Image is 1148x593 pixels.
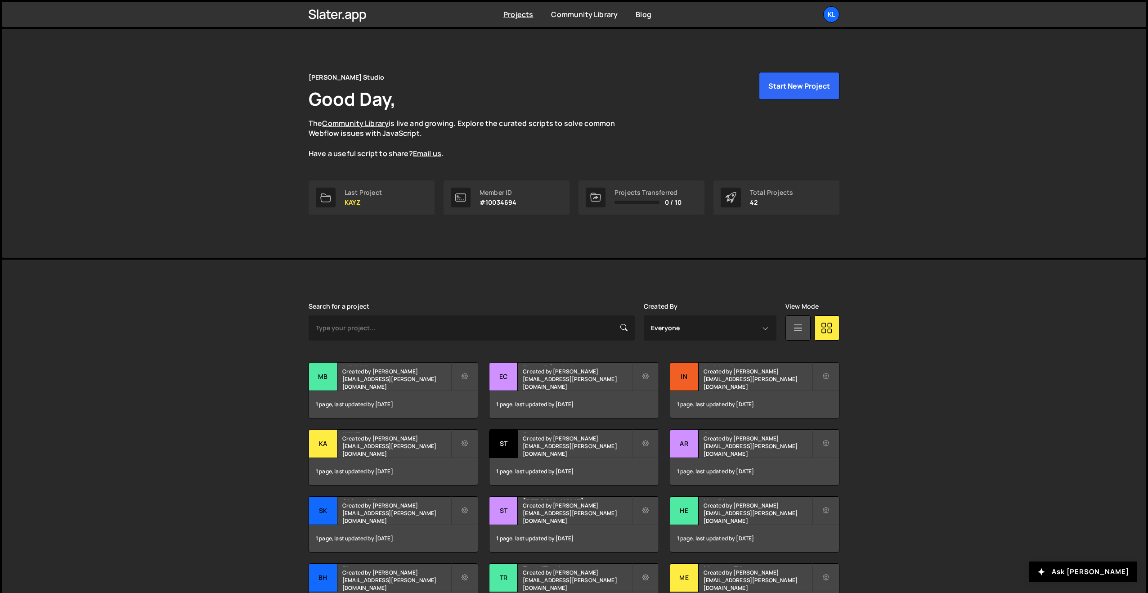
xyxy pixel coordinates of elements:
[480,189,516,196] div: Member ID
[489,430,518,458] div: St
[523,569,631,592] small: Created by [PERSON_NAME][EMAIL_ADDRESS][PERSON_NAME][DOMAIN_NAME]
[823,6,839,22] a: Kl
[342,430,451,432] h2: KAYZ
[489,496,659,553] a: St [PERSON_NAME] Created by [PERSON_NAME][EMAIL_ADDRESS][PERSON_NAME][DOMAIN_NAME] 1 page, last u...
[342,569,451,592] small: Created by [PERSON_NAME][EMAIL_ADDRESS][PERSON_NAME][DOMAIN_NAME]
[523,363,631,365] h2: Ecom Révolution
[704,502,812,525] small: Created by [PERSON_NAME][EMAIL_ADDRESS][PERSON_NAME][DOMAIN_NAME]
[785,303,819,310] label: View Mode
[322,118,389,128] a: Community Library
[489,497,518,525] div: St
[309,496,478,553] a: Sk Skiveo V2 Created by [PERSON_NAME][EMAIL_ADDRESS][PERSON_NAME][DOMAIN_NAME] 1 page, last updat...
[309,303,369,310] label: Search for a project
[636,9,651,19] a: Blog
[309,72,384,83] div: [PERSON_NAME] Studio
[345,199,382,206] p: KAYZ
[489,391,658,418] div: 1 page, last updated by [DATE]
[704,564,812,566] h2: MercureFX
[523,430,631,432] h2: Styleguide
[523,497,631,499] h2: [PERSON_NAME]
[1029,562,1137,582] button: Ask [PERSON_NAME]
[670,363,699,391] div: In
[342,435,451,458] small: Created by [PERSON_NAME][EMAIL_ADDRESS][PERSON_NAME][DOMAIN_NAME]
[309,564,337,592] div: Bh
[309,391,478,418] div: 1 page, last updated by [DATE]
[704,435,812,458] small: Created by [PERSON_NAME][EMAIL_ADDRESS][PERSON_NAME][DOMAIN_NAME]
[489,429,659,485] a: St Styleguide Created by [PERSON_NAME][EMAIL_ADDRESS][PERSON_NAME][DOMAIN_NAME] 1 page, last upda...
[489,458,658,485] div: 1 page, last updated by [DATE]
[309,458,478,485] div: 1 page, last updated by [DATE]
[489,362,659,418] a: Ec Ecom Révolution Created by [PERSON_NAME][EMAIL_ADDRESS][PERSON_NAME][DOMAIN_NAME] 1 page, last...
[670,362,839,418] a: In Insider Gestion Created by [PERSON_NAME][EMAIL_ADDRESS][PERSON_NAME][DOMAIN_NAME] 1 page, last...
[342,363,451,365] h2: MBS V2
[704,363,812,365] h2: Insider Gestion
[309,363,337,391] div: MB
[413,148,441,158] a: Email us
[489,363,518,391] div: Ec
[614,189,682,196] div: Projects Transferred
[670,525,839,552] div: 1 page, last updated by [DATE]
[503,9,533,19] a: Projects
[309,430,337,458] div: KA
[670,497,699,525] div: He
[309,525,478,552] div: 1 page, last updated by [DATE]
[342,502,451,525] small: Created by [PERSON_NAME][EMAIL_ADDRESS][PERSON_NAME][DOMAIN_NAME]
[309,118,632,159] p: The is live and growing. Explore the curated scripts to solve common Webflow issues with JavaScri...
[670,391,839,418] div: 1 page, last updated by [DATE]
[523,435,631,458] small: Created by [PERSON_NAME][EMAIL_ADDRESS][PERSON_NAME][DOMAIN_NAME]
[309,86,396,111] h1: Good Day,
[759,72,839,100] button: Start New Project
[670,564,699,592] div: Me
[342,564,451,566] h2: Bhunter
[309,315,635,341] input: Type your project...
[704,569,812,592] small: Created by [PERSON_NAME][EMAIL_ADDRESS][PERSON_NAME][DOMAIN_NAME]
[750,199,793,206] p: 42
[670,430,699,458] div: Ar
[345,189,382,196] div: Last Project
[489,525,658,552] div: 1 page, last updated by [DATE]
[704,497,812,499] h2: HeySimon
[670,458,839,485] div: 1 page, last updated by [DATE]
[309,180,435,215] a: Last Project KAYZ
[670,429,839,485] a: Ar Arntreal Created by [PERSON_NAME][EMAIL_ADDRESS][PERSON_NAME][DOMAIN_NAME] 1 page, last update...
[523,368,631,391] small: Created by [PERSON_NAME][EMAIL_ADDRESS][PERSON_NAME][DOMAIN_NAME]
[750,189,793,196] div: Total Projects
[670,496,839,553] a: He HeySimon Created by [PERSON_NAME][EMAIL_ADDRESS][PERSON_NAME][DOMAIN_NAME] 1 page, last update...
[523,564,631,566] h2: TrendTrack
[489,564,518,592] div: Tr
[342,368,451,391] small: Created by [PERSON_NAME][EMAIL_ADDRESS][PERSON_NAME][DOMAIN_NAME]
[644,303,678,310] label: Created By
[309,497,337,525] div: Sk
[480,199,516,206] p: #10034694
[704,430,812,432] h2: Arntreal
[309,362,478,418] a: MB MBS V2 Created by [PERSON_NAME][EMAIL_ADDRESS][PERSON_NAME][DOMAIN_NAME] 1 page, last updated ...
[704,368,812,391] small: Created by [PERSON_NAME][EMAIL_ADDRESS][PERSON_NAME][DOMAIN_NAME]
[309,429,478,485] a: KA KAYZ Created by [PERSON_NAME][EMAIL_ADDRESS][PERSON_NAME][DOMAIN_NAME] 1 page, last updated by...
[665,199,682,206] span: 0 / 10
[523,502,631,525] small: Created by [PERSON_NAME][EMAIL_ADDRESS][PERSON_NAME][DOMAIN_NAME]
[342,497,451,499] h2: Skiveo V2
[551,9,618,19] a: Community Library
